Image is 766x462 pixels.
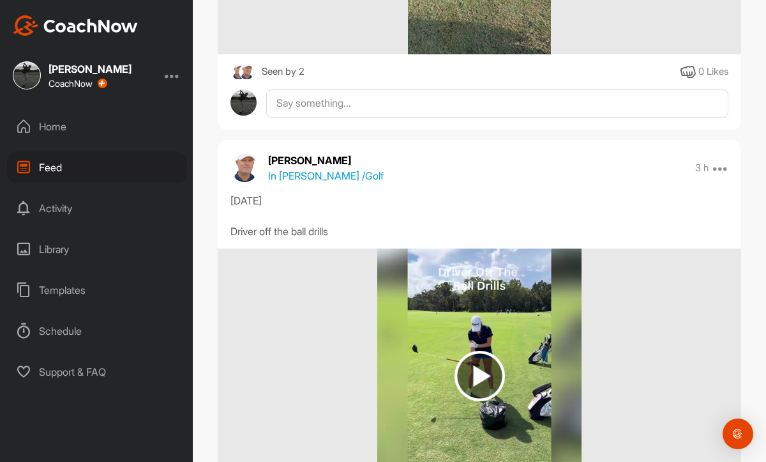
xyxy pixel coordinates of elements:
img: square_d5e092846bc26038c3026c34276efbfa.jpg [239,64,255,80]
img: square_d5e092846bc26038c3026c34276efbfa.jpg [230,64,246,80]
div: [DATE] Driver off the ball drills [230,193,728,239]
div: Activity [7,192,187,224]
div: Support & FAQ [7,356,187,388]
div: CoachNow [49,79,107,89]
img: avatar [230,154,259,182]
div: Seen by 2 [262,64,304,80]
div: Templates [7,274,187,306]
div: Feed [7,151,187,183]
div: Home [7,111,187,142]
div: [PERSON_NAME] [49,64,131,74]
img: CoachNow [13,15,138,36]
p: 3 h [695,162,709,174]
img: square_f7256f1f4e18542e21b4efe988a0993d.jpg [13,61,41,89]
img: avatar [230,89,257,116]
img: play [454,351,505,401]
p: [PERSON_NAME] [268,153,384,168]
div: Open Intercom Messenger [723,419,753,449]
p: In [PERSON_NAME] / Golf [268,168,384,183]
div: Schedule [7,315,187,347]
div: 0 Likes [698,65,728,79]
div: Library [7,233,187,265]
